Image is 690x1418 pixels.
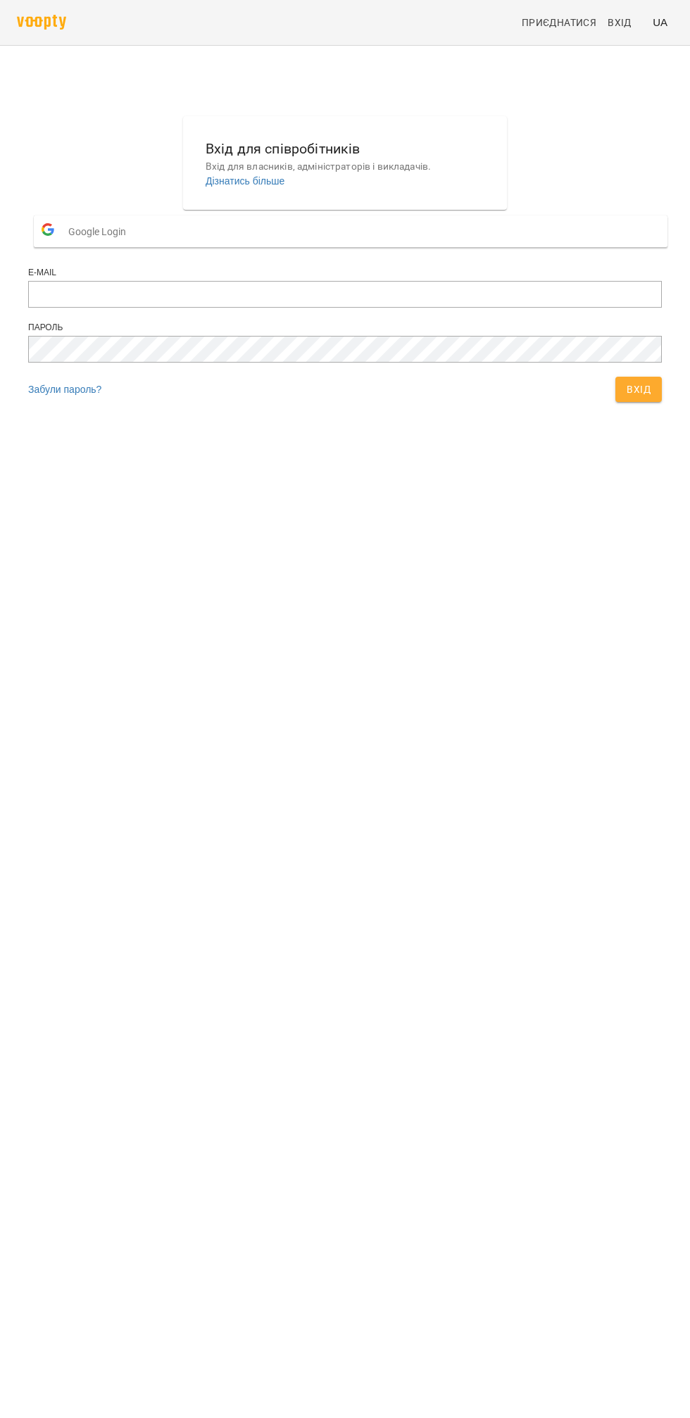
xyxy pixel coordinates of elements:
[17,15,66,30] img: voopty.png
[68,218,133,246] span: Google Login
[206,138,484,160] h6: Вхід для співробітників
[28,322,662,334] div: Пароль
[34,215,667,247] button: Google Login
[28,384,101,395] a: Забули пароль?
[522,14,596,31] span: Приєднатися
[516,10,602,35] a: Приєднатися
[194,127,496,199] button: Вхід для співробітниківВхід для власників, адміністраторів і викладачів.Дізнатись більше
[206,160,484,174] p: Вхід для власників, адміністраторів і викладачів.
[608,14,632,31] span: Вхід
[28,267,662,279] div: E-mail
[647,9,673,35] button: UA
[602,10,647,35] a: Вхід
[627,381,651,398] span: Вхід
[615,377,662,402] button: Вхід
[206,175,284,187] a: Дізнатись більше
[653,15,667,30] span: UA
